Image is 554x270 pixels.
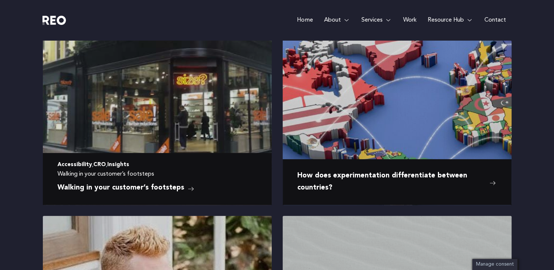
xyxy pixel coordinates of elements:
[57,182,184,194] span: Walking in your customer’s footsteps
[297,170,497,194] a: How does experimentation differentiate between countries?
[297,170,486,194] span: How does experimentation differentiate between countries?
[57,160,92,170] a: Accessibility
[93,160,106,170] a: CRO
[107,160,129,170] a: Insights
[476,262,514,267] span: Manage consent
[57,182,195,194] a: Walking in your customer’s footsteps
[57,160,257,170] li: , ,
[57,170,257,179] div: Walking in your customer’s footsteps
